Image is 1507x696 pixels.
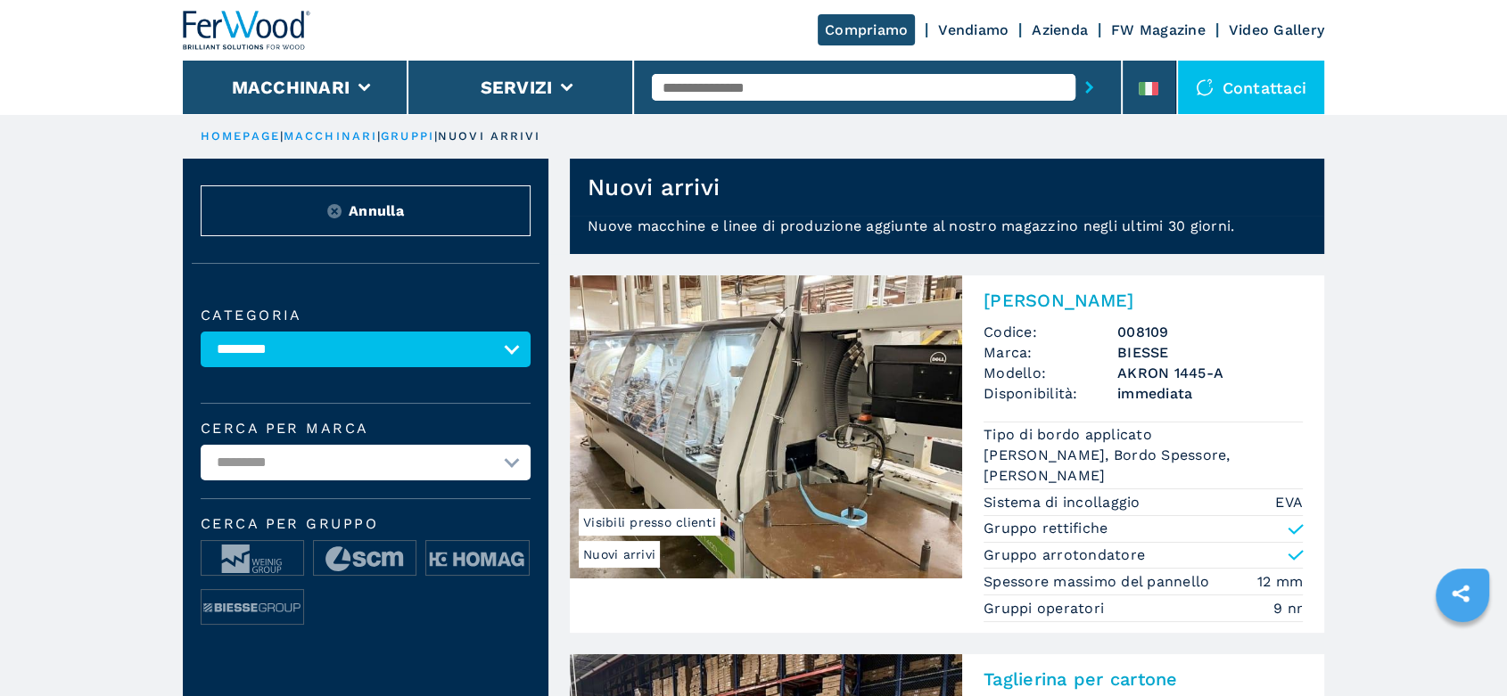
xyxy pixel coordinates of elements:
h2: [PERSON_NAME] [984,290,1303,311]
h2: Taglierina per cartone [984,668,1303,690]
img: Bordatrice Singola BIESSE AKRON 1445-A [570,275,962,578]
p: Gruppo rettifiche [984,519,1108,538]
span: | [280,129,284,143]
em: 12 mm [1257,571,1303,592]
h1: Nuovi arrivi [588,173,720,201]
a: Video Gallery [1229,21,1324,38]
p: nuovi arrivi [438,128,540,144]
span: Annulla [349,201,404,221]
em: [PERSON_NAME], Bordo Spessore, [PERSON_NAME] [984,445,1303,486]
p: Spessore massimo del pannello [984,572,1215,592]
span: | [377,129,381,143]
a: HOMEPAGE [201,129,280,143]
img: Ferwood [183,11,311,50]
a: macchinari [284,129,377,143]
span: Marca: [984,342,1117,363]
iframe: Chat [1431,616,1494,683]
a: FW Magazine [1111,21,1206,38]
p: Nuove macchine e linee di produzione aggiunte al nostro magazzino negli ultimi 30 giorni. [570,216,1324,254]
a: Azienda [1032,21,1088,38]
span: Codice: [984,322,1117,342]
img: image [314,541,416,577]
h3: 008109 [1117,322,1303,342]
span: Nuovi arrivi [579,541,660,568]
p: Tipo di bordo applicato [984,425,1157,445]
span: Cerca per Gruppo [201,517,531,531]
h3: AKRON 1445-A [1117,363,1303,383]
button: Servizi [480,77,552,98]
button: Macchinari [232,77,350,98]
img: Reset [327,204,342,218]
img: image [202,590,303,626]
button: submit-button [1075,67,1103,108]
p: Gruppi operatori [984,599,1108,618]
span: Disponibilità: [984,383,1117,404]
p: Gruppo arrotondatore [984,545,1145,565]
a: Vendiamo [938,21,1009,38]
label: Cerca per marca [201,422,531,436]
h3: BIESSE [1117,342,1303,363]
a: gruppi [381,129,434,143]
a: Bordatrice Singola BIESSE AKRON 1445-ANuovi arriviVisibili presso clienti[PERSON_NAME]Codice:0081... [570,275,1324,633]
a: Compriamo [818,14,915,45]
em: EVA [1275,492,1303,512]
p: Sistema di incollaggio [984,493,1145,512]
div: Contattaci [1178,61,1325,114]
button: ResetAnnulla [201,185,531,236]
span: | [434,129,438,143]
span: Modello: [984,363,1117,383]
span: Visibili presso clienti [579,509,721,536]
em: 9 nr [1273,598,1303,618]
img: image [202,541,303,577]
label: Categoria [201,308,531,323]
a: sharethis [1438,571,1483,616]
img: Contattaci [1196,78,1214,96]
img: image [426,541,528,577]
span: immediata [1117,383,1303,404]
